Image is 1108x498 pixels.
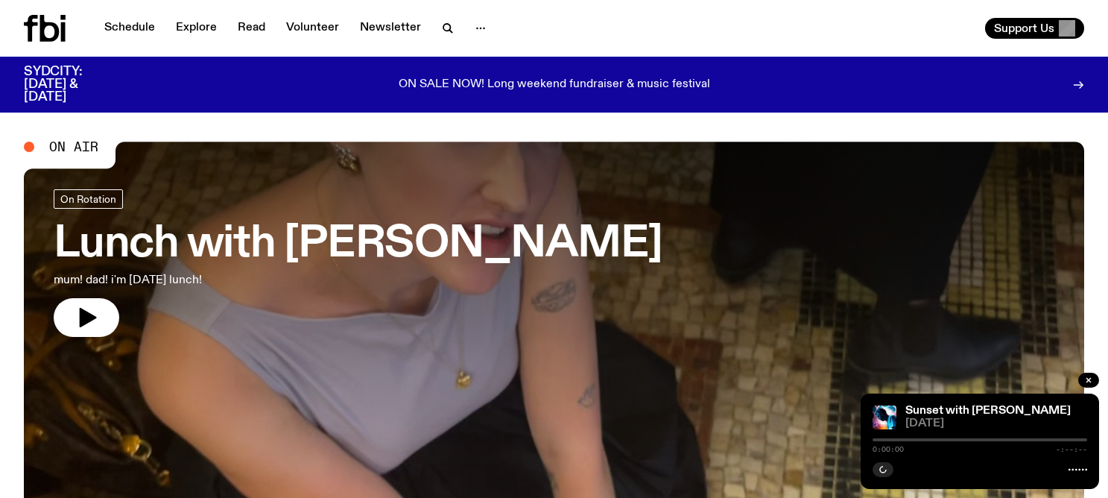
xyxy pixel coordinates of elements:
[54,224,662,265] h3: Lunch with [PERSON_NAME]
[905,405,1071,417] a: Sunset with [PERSON_NAME]
[24,66,119,104] h3: SYDCITY: [DATE] & [DATE]
[54,189,662,337] a: Lunch with [PERSON_NAME]mum! dad! i'm [DATE] lunch!
[905,418,1087,429] span: [DATE]
[873,446,904,453] span: 0:00:00
[229,18,274,39] a: Read
[95,18,164,39] a: Schedule
[994,22,1054,35] span: Support Us
[399,78,710,92] p: ON SALE NOW! Long weekend fundraiser & music festival
[49,140,98,154] span: On Air
[167,18,226,39] a: Explore
[351,18,430,39] a: Newsletter
[985,18,1084,39] button: Support Us
[54,271,435,289] p: mum! dad! i'm [DATE] lunch!
[54,189,123,209] a: On Rotation
[873,406,896,429] img: Simon Caldwell stands side on, looking downwards. He has headphones on. Behind him is a brightly ...
[277,18,348,39] a: Volunteer
[1056,446,1087,453] span: -:--:--
[60,193,116,204] span: On Rotation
